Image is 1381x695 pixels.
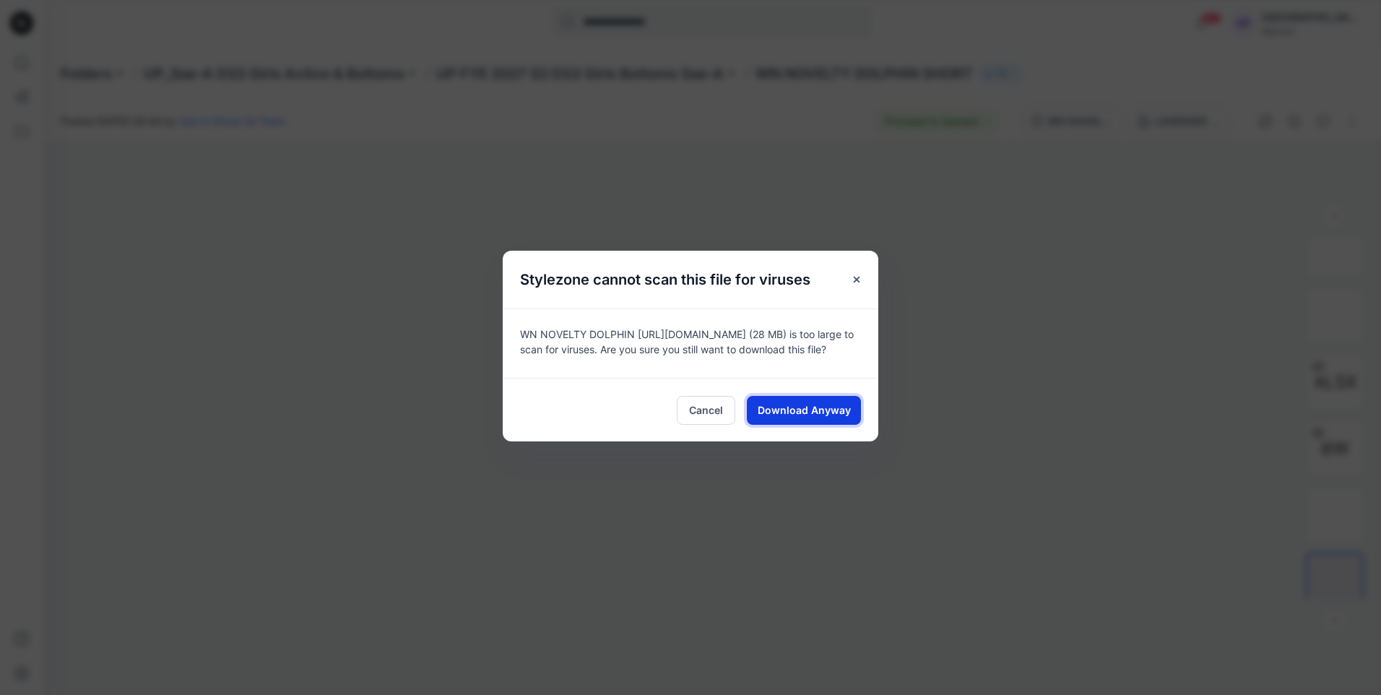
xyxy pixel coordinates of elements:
[747,396,861,425] button: Download Anyway
[503,251,828,308] h5: Stylezone cannot scan this file for viruses
[677,396,735,425] button: Cancel
[689,402,723,418] span: Cancel
[844,267,870,293] button: Close
[503,308,878,378] div: WN NOVELTY DOLPHIN [URL][DOMAIN_NAME] (28 MB) is too large to scan for viruses. Are you sure you ...
[758,402,851,418] span: Download Anyway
